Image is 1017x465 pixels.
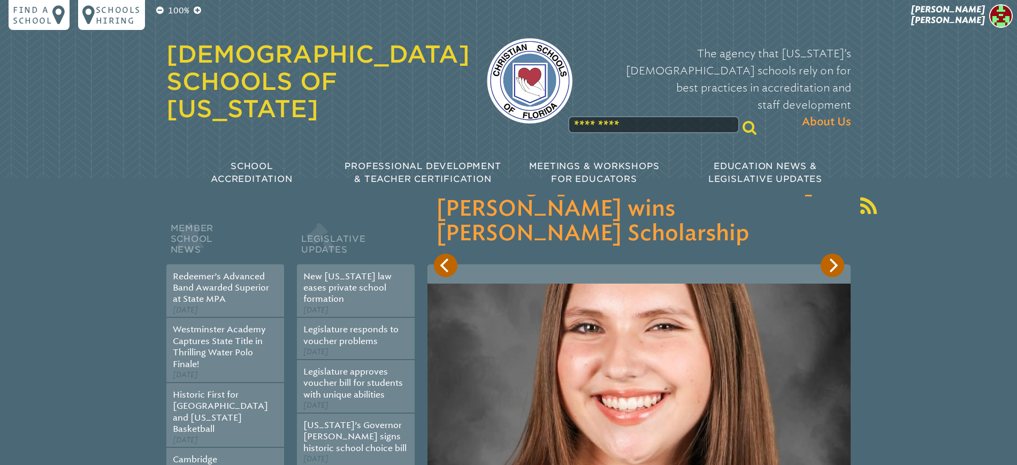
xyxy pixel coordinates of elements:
img: csf-logo-web-colors.png [487,38,572,124]
span: [DATE] [173,436,198,445]
a: Historic First for [GEOGRAPHIC_DATA] and [US_STATE] Basketball [173,390,268,434]
span: School Accreditation [211,161,292,184]
span: [DATE] [303,306,328,315]
span: Professional Development & Teacher Certification [345,161,501,184]
span: About Us [802,113,851,131]
h2: Member School News [166,220,284,264]
h2: Legislative Updates [297,220,415,264]
h3: Cambridge [DEMOGRAPHIC_DATA][PERSON_NAME] wins [PERSON_NAME] Scholarship [436,172,842,246]
a: Redeemer’s Advanced Band Awarded Superior at State MPA [173,271,269,304]
a: [US_STATE]’s Governor [PERSON_NAME] signs historic school choice bill [303,420,407,453]
span: [DATE] [173,306,198,315]
span: [DATE] [303,347,328,356]
span: [DATE] [303,454,328,463]
a: Westminster Academy Captures State Title in Thrilling Water Polo Finale! [173,324,266,369]
button: Previous [434,254,457,277]
span: [PERSON_NAME] [PERSON_NAME] [911,4,985,25]
p: 100% [166,4,192,17]
button: Next [821,254,844,277]
img: cf31d8c9efb7104b701f410b954ddb30 [989,4,1013,28]
span: [DATE] [303,401,328,410]
span: Meetings & Workshops for Educators [529,161,660,184]
span: [DATE] [173,370,198,379]
p: The agency that [US_STATE]’s [DEMOGRAPHIC_DATA] schools rely on for best practices in accreditati... [590,45,851,131]
a: New [US_STATE] law eases private school formation [303,271,392,304]
p: Schools Hiring [96,4,141,26]
p: Find a school [13,4,52,26]
a: Legislature responds to voucher problems [303,324,399,346]
a: [DEMOGRAPHIC_DATA] Schools of [US_STATE] [166,40,470,123]
a: Legislature approves voucher bill for students with unique abilities [303,367,403,400]
span: Education News & Legislative Updates [708,161,822,184]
